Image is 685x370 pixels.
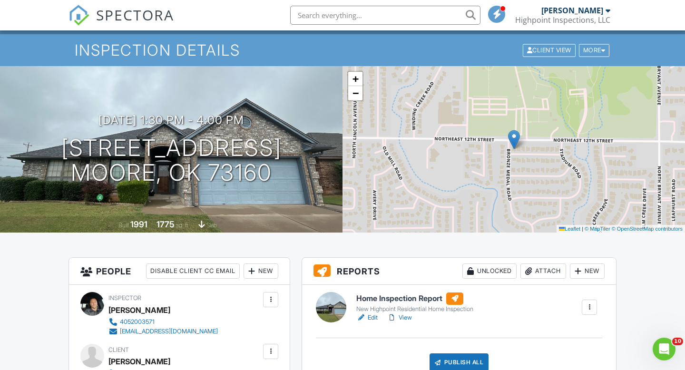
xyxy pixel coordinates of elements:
[352,87,359,99] span: −
[348,72,362,86] a: Zoom in
[356,313,378,322] a: Edit
[582,226,583,232] span: |
[356,292,473,313] a: Home Inspection Report New Highpoint Residential Home Inspection
[120,318,155,326] div: 4052003571
[98,114,244,127] h3: [DATE] 1:30 pm - 4:00 pm
[462,263,517,279] div: Unlocked
[520,263,566,279] div: Attach
[75,42,610,58] h1: Inspection Details
[146,263,240,279] div: Disable Client CC Email
[108,294,141,302] span: Inspector
[352,73,359,85] span: +
[522,46,578,53] a: Client View
[348,86,362,100] a: Zoom out
[672,338,683,345] span: 10
[290,6,480,25] input: Search everything...
[387,313,412,322] a: View
[68,5,89,26] img: The Best Home Inspection Software - Spectora
[108,327,218,336] a: [EMAIL_ADDRESS][DOMAIN_NAME]
[244,263,278,279] div: New
[570,263,605,279] div: New
[130,219,147,229] div: 1991
[206,222,217,229] span: slab
[515,15,610,25] div: Highpoint Inspections, LLC
[612,226,683,232] a: © OpenStreetMap contributors
[108,317,218,327] a: 4052003571
[108,303,170,317] div: [PERSON_NAME]
[356,305,473,313] div: New Highpoint Residential Home Inspection
[579,44,610,57] div: More
[559,226,580,232] a: Leaflet
[176,222,189,229] span: sq. ft.
[356,292,473,305] h6: Home Inspection Report
[118,222,129,229] span: Built
[653,338,675,360] iframe: Intercom live chat
[508,130,520,149] img: Marker
[585,226,610,232] a: © MapTiler
[523,44,576,57] div: Client View
[120,328,218,335] div: [EMAIL_ADDRESS][DOMAIN_NAME]
[68,13,174,33] a: SPECTORA
[61,136,282,186] h1: [STREET_ADDRESS] Moore, OK 73160
[541,6,603,15] div: [PERSON_NAME]
[96,5,174,25] span: SPECTORA
[69,258,290,285] h3: People
[108,346,129,353] span: Client
[157,219,175,229] div: 1775
[108,354,170,369] div: [PERSON_NAME]
[302,258,616,285] h3: Reports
